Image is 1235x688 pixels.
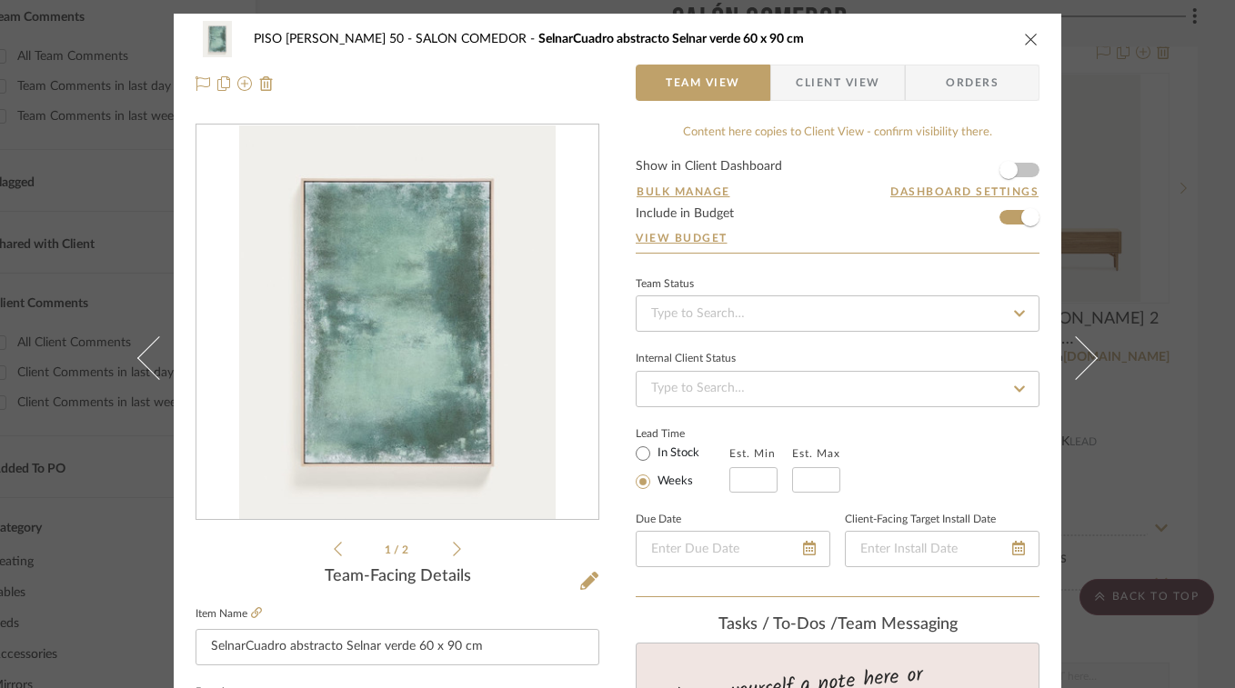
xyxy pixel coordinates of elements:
[636,295,1039,332] input: Type to Search…
[636,442,729,493] mat-radio-group: Select item type
[636,280,694,289] div: Team Status
[402,544,411,555] span: 2
[196,567,599,587] div: Team-Facing Details
[636,371,1039,407] input: Type to Search…
[845,531,1039,567] input: Enter Install Date
[654,445,699,462] label: In Stock
[729,447,776,460] label: Est. Min
[845,515,996,524] label: Client-Facing Target Install Date
[796,65,879,101] span: Client View
[254,33,416,45] span: PISO [PERSON_NAME] 50
[636,184,731,200] button: Bulk Manage
[1023,31,1039,47] button: close
[889,184,1039,200] button: Dashboard Settings
[385,544,394,555] span: 1
[636,124,1039,142] div: Content here copies to Client View - confirm visibility there.
[196,125,598,520] div: 0
[718,616,838,633] span: Tasks / To-Dos /
[416,33,538,45] span: SALÓN COMEDOR
[538,33,804,45] span: SelnarCuadro abstracto Selnar verde 60 x 90 cm
[792,447,840,460] label: Est. Max
[636,515,681,524] label: Due Date
[636,425,729,442] label: Lead Time
[636,231,1039,245] a: View Budget
[196,21,239,57] img: b113f2cb-7197-40ea-9e69-1d8cb8a45262_48x40.jpg
[239,125,555,520] img: b113f2cb-7197-40ea-9e69-1d8cb8a45262_436x436.jpg
[259,76,274,91] img: Remove from project
[636,615,1039,635] div: team Messaging
[636,531,830,567] input: Enter Due Date
[394,544,402,555] span: /
[636,354,736,364] div: Internal Client Status
[654,474,693,490] label: Weeks
[666,65,740,101] span: Team View
[196,629,599,665] input: Enter Item Name
[926,65,1019,101] span: Orders
[196,606,262,622] label: Item Name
